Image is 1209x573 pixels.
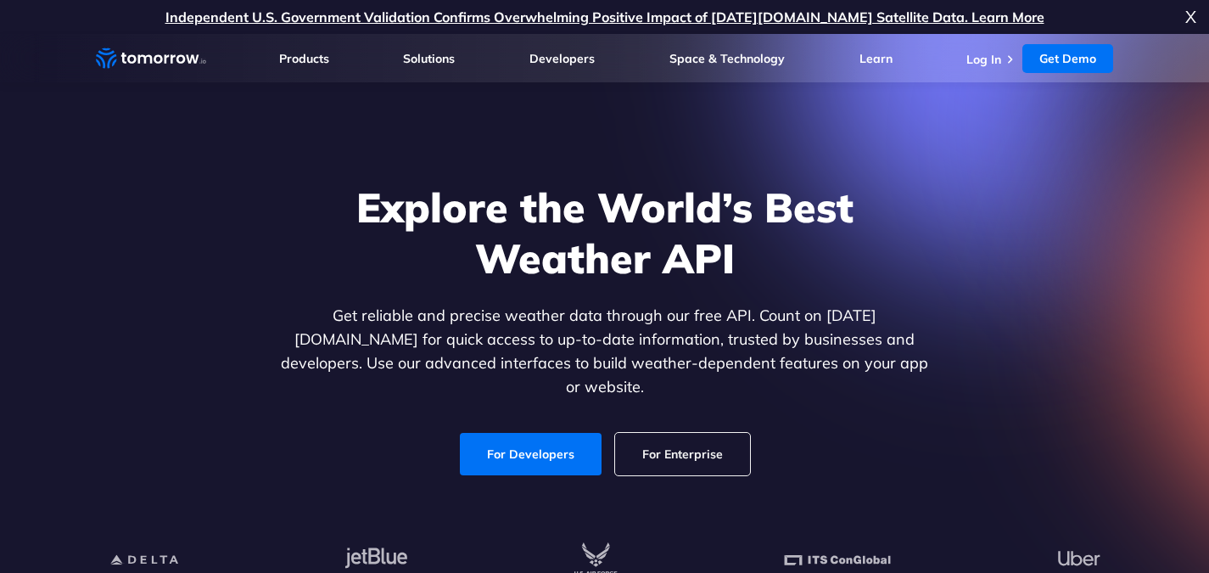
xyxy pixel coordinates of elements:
[529,51,595,66] a: Developers
[859,51,893,66] a: Learn
[277,304,932,399] p: Get reliable and precise weather data through our free API. Count on [DATE][DOMAIN_NAME] for quic...
[460,433,602,475] a: For Developers
[615,433,750,475] a: For Enterprise
[669,51,785,66] a: Space & Technology
[1022,44,1113,73] a: Get Demo
[277,182,932,284] h1: Explore the World’s Best Weather API
[279,51,329,66] a: Products
[403,51,455,66] a: Solutions
[966,52,1001,67] a: Log In
[165,8,1044,25] a: Independent U.S. Government Validation Confirms Overwhelming Positive Impact of [DATE][DOMAIN_NAM...
[96,46,206,71] a: Home link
